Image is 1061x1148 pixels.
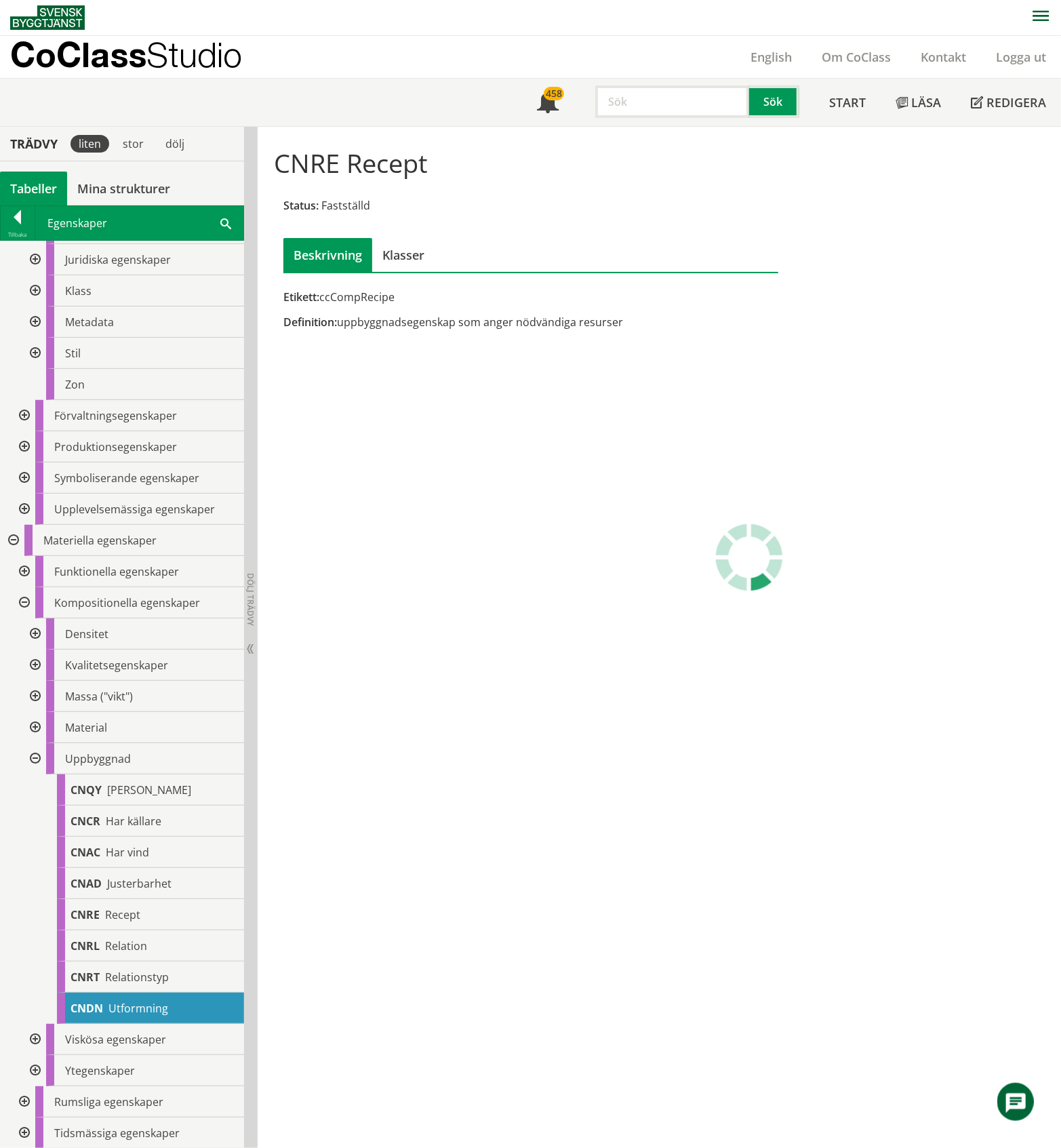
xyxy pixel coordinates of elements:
[715,523,783,591] img: Laddar
[10,36,271,78] a: CoClassStudio
[906,49,981,65] a: Kontakt
[65,346,81,361] span: Stil
[65,751,131,766] span: Uppbyggnad
[54,502,215,517] span: Upplevelsemässiga egenskaper
[749,85,799,118] button: Sök
[146,35,242,75] span: Studio
[981,49,1061,65] a: Logga ut
[829,94,866,111] span: Start
[245,573,256,626] span: Dölj trädvy
[544,87,564,100] div: 458
[105,938,147,953] span: Relation
[372,238,435,272] div: Klasser
[65,1032,166,1047] span: Viskösa egenskaper
[274,148,1045,178] h1: CNRE Recept
[807,49,906,65] a: Om CoClass
[911,94,941,111] span: Läsa
[65,377,85,392] span: Zon
[54,595,200,610] span: Kompositionella egenskaper
[736,49,807,65] a: English
[283,238,372,272] div: Beskrivning
[54,439,177,454] span: Produktionsegenskaper
[65,252,171,267] span: Juridiska egenskaper
[71,845,100,860] span: CNAC
[65,658,168,673] span: Kvalitetsegenskaper
[65,1063,135,1078] span: Ytegenskaper
[43,533,157,548] span: Materiella egenskaper
[67,172,180,205] a: Mina strukturer
[537,93,559,115] span: Notifikationer
[54,471,199,486] span: Symboliserande egenskaper
[65,315,114,330] span: Metadata
[71,814,100,829] span: CNCR
[115,135,152,153] div: stor
[595,85,749,118] input: Sök
[71,938,100,953] span: CNRL
[65,689,133,704] span: Massa ("vikt")
[65,720,107,735] span: Material
[54,564,179,579] span: Funktionella egenskaper
[157,135,193,153] div: dölj
[107,876,172,891] span: Justerbarhet
[283,315,778,330] div: uppbyggnadsegenskap som anger nödvändiga resurser
[107,783,191,797] span: [PERSON_NAME]
[71,907,100,922] span: CNRE
[321,198,370,213] span: Fastställd
[54,1126,180,1141] span: Tidsmässiga egenskaper
[881,79,956,126] a: Läsa
[522,79,574,126] a: 458
[283,290,778,304] div: ccCompRecipe
[54,408,177,423] span: Förvaltningsegenskaper
[956,79,1061,126] a: Redigera
[71,1001,103,1016] span: CNDN
[71,970,100,985] span: CNRT
[71,783,102,797] span: CNQY
[35,206,243,240] div: Egenskaper
[283,315,337,330] span: Definition:
[10,47,242,62] p: CoClass
[65,627,108,641] span: Densitet
[3,136,65,151] div: Trädvy
[105,970,169,985] span: Relationstyp
[106,814,161,829] span: Har källare
[986,94,1046,111] span: Redigera
[814,79,881,126] a: Start
[220,216,231,230] span: Sök i tabellen
[108,1001,168,1016] span: Utformning
[71,135,109,153] div: liten
[10,5,85,30] img: Svensk Byggtjänst
[65,283,92,298] span: Klass
[106,845,149,860] span: Har vind
[71,876,102,891] span: CNAD
[54,1094,163,1109] span: Rumsliga egenskaper
[283,198,319,213] span: Status:
[105,907,140,922] span: Recept
[283,290,319,304] span: Etikett:
[1,229,35,240] div: Tillbaka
